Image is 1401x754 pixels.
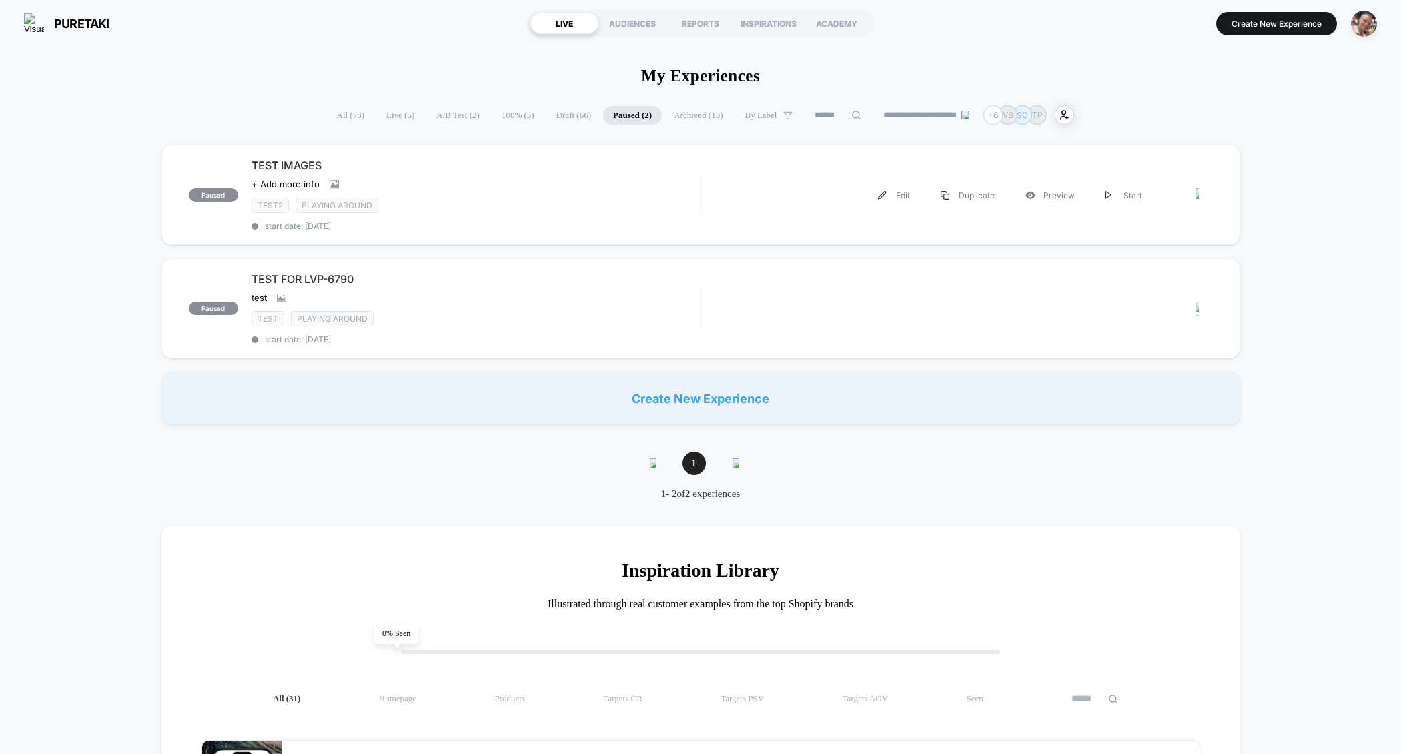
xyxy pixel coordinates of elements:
[374,623,418,644] span: 0 % Seen
[161,372,1240,425] div: Create New Experience
[1003,110,1013,120] p: VB
[961,111,969,119] img: end
[252,292,267,303] span: test
[878,191,887,200] img: menu
[664,106,733,125] span: Archived ( 13 )
[530,13,598,34] div: LIVE
[603,106,662,125] span: Paused ( 2 )
[1351,11,1377,37] img: ppic
[1196,302,1199,316] img: close
[843,693,889,704] span: Targets AOV
[24,13,44,33] img: Visually logo
[641,67,760,85] h1: My Experiences
[941,191,949,200] img: menu
[682,452,706,475] span: 1
[1216,12,1337,35] button: Create New Experience
[286,693,301,703] span: ( 31 )
[983,105,1003,125] div: + 6
[1032,110,1043,120] p: TP
[546,106,601,125] span: Draft ( 66 )
[1105,191,1112,200] img: menu
[1196,188,1199,202] img: close
[863,180,925,210] div: Edit
[376,106,424,125] span: Live ( 5 )
[291,311,374,326] span: Playing Around
[735,13,803,34] div: INSPIRATIONS
[20,13,113,34] button: puretaki
[603,693,642,704] span: Targets CR
[495,693,526,704] span: Products
[1347,10,1381,37] button: ppic
[252,198,289,213] span: test2
[379,693,416,704] span: Homepage
[1010,180,1090,210] div: Preview
[189,188,238,202] span: paused
[1017,110,1028,120] p: SC
[252,179,320,190] span: + Add more info
[252,221,700,231] span: start date: [DATE]
[721,693,764,704] span: Targets PSV
[636,488,765,500] div: 1 - 2 of 2 experiences
[273,693,301,704] span: All
[252,272,700,286] span: TEST FOR LVP-6790
[966,693,983,704] span: Seen
[803,13,871,34] div: ACADEMY
[201,598,1200,610] h4: Illustrated through real customer examples from the top Shopify brands
[598,13,666,34] div: AUDIENCES
[1090,180,1157,210] div: Start
[426,106,490,125] span: A/B Test ( 2 )
[54,17,109,31] span: puretaki
[252,334,700,344] span: start date: [DATE]
[745,110,777,121] span: By Label
[666,13,735,34] div: REPORTS
[492,106,544,125] span: 100% ( 3 )
[189,302,238,315] span: paused
[296,198,378,213] span: Playing Around
[925,180,1010,210] div: Duplicate
[201,560,1200,581] h3: Inspiration Library
[252,311,284,326] span: test
[327,106,375,125] span: All ( 73 )
[252,159,700,172] span: TEST IMAGES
